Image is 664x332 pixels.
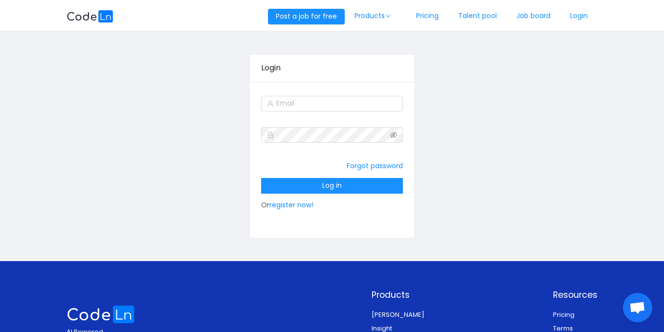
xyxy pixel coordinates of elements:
img: logobg.f302741d.svg [66,10,113,22]
span: Or [261,180,403,210]
a: Pricing [553,310,575,319]
i: icon: down [385,14,391,19]
p: Products [372,288,442,301]
p: Resources [553,288,598,301]
div: Open chat [623,293,652,322]
a: [PERSON_NAME] [372,310,424,319]
i: icon: user [267,100,274,107]
input: Email [261,96,403,111]
img: logo [66,306,135,324]
button: Log in [261,178,403,194]
a: register now! [269,200,313,210]
i: icon: eye-invisible [390,132,397,138]
button: Post a job for free [268,9,345,24]
a: Post a job for free [268,11,345,21]
a: Forgot password [347,161,403,171]
div: Login [261,54,403,82]
i: icon: lock [267,132,274,138]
